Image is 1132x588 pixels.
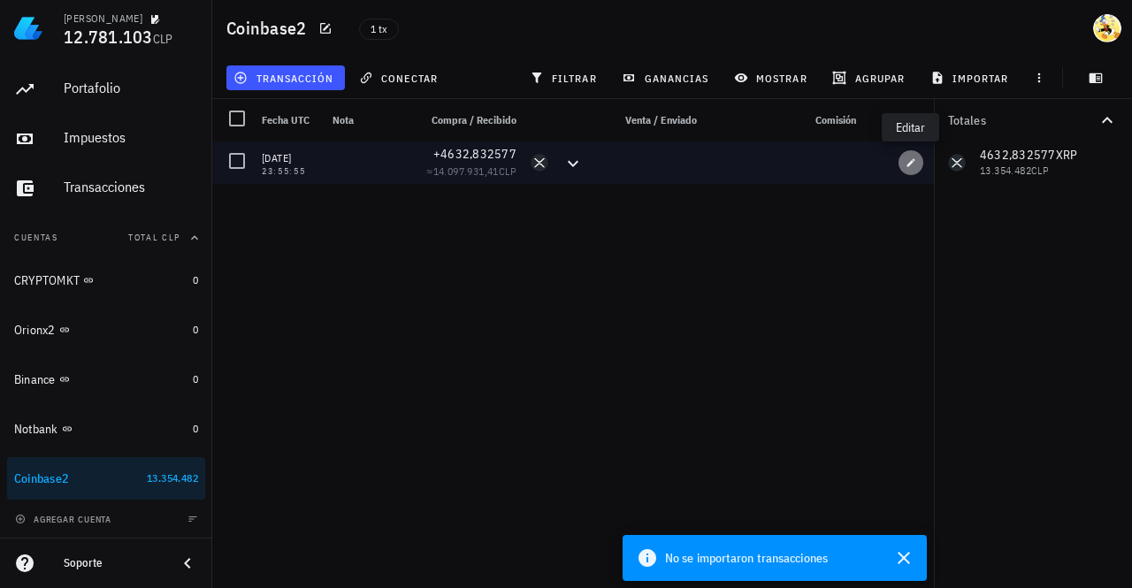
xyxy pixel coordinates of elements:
[948,114,1097,126] div: Totales
[363,71,438,85] span: conectar
[14,273,80,288] div: CRYPTOMKT
[371,19,387,39] span: 1 tx
[226,14,313,42] h1: Coinbase2
[7,217,205,259] button: CuentasTotal CLP
[7,68,205,111] a: Portafolio
[14,471,69,486] div: Coinbase2
[153,31,173,47] span: CLP
[736,99,863,141] div: Comisión
[531,154,548,172] div: XRP-icon
[738,71,807,85] span: mostrar
[625,113,697,126] span: Venta / Enviado
[19,514,111,525] span: agregar cuenta
[665,548,828,568] span: No se importaron transacciones
[14,14,42,42] img: LedgiFi
[325,99,410,141] div: Nota
[427,164,516,178] span: ≈
[64,80,198,96] div: Portafolio
[727,65,818,90] button: mostrar
[14,422,58,437] div: Notbank
[226,65,345,90] button: transacción
[499,164,516,178] span: CLP
[533,71,597,85] span: filtrar
[14,323,56,338] div: Orionx2
[7,118,205,160] a: Impuestos
[64,129,198,146] div: Impuestos
[11,510,119,528] button: agregar cuenta
[815,113,856,126] span: Comisión
[333,113,354,126] span: Nota
[193,273,198,286] span: 0
[193,422,198,435] span: 0
[7,358,205,401] a: Binance 0
[825,65,915,90] button: agrupar
[262,167,318,176] div: 23:55:55
[591,99,704,141] div: Venta / Enviado
[625,71,708,85] span: ganancias
[64,25,153,49] span: 12.781.103
[14,372,56,387] div: Binance
[615,65,720,90] button: ganancias
[147,471,198,485] span: 13.354.482
[7,457,205,500] a: Coinbase2 13.354.482
[432,113,516,126] span: Compra / Recibido
[934,99,1132,141] button: Totales
[934,71,1009,85] span: importar
[64,179,198,195] div: Transacciones
[237,71,333,85] span: transacción
[64,556,163,570] div: Soporte
[433,164,499,178] span: 14.097.931,41
[128,232,180,243] span: Total CLP
[193,372,198,386] span: 0
[262,149,318,167] div: [DATE]
[922,65,1020,90] button: importar
[1093,14,1121,42] div: avatar
[433,146,516,162] span: +4632,832577
[410,99,524,141] div: Compra / Recibido
[262,113,310,126] span: Fecha UTC
[7,259,205,302] a: CRYPTOMKT 0
[7,167,205,210] a: Transacciones
[352,65,449,90] button: conectar
[64,11,142,26] div: [PERSON_NAME]
[255,99,325,141] div: Fecha UTC
[193,323,198,336] span: 0
[523,65,608,90] button: filtrar
[7,309,205,351] a: Orionx2 0
[7,408,205,450] a: Notbank 0
[836,71,905,85] span: agrupar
